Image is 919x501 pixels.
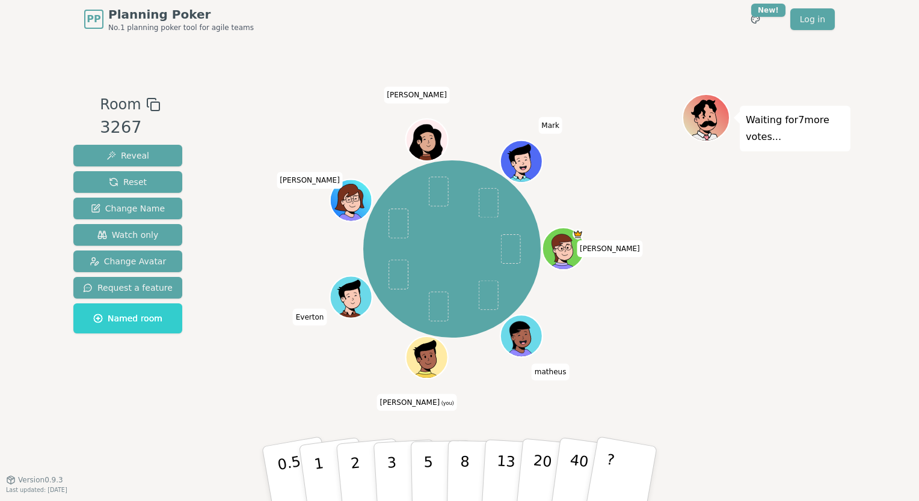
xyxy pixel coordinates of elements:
[73,224,182,246] button: Watch only
[293,309,327,326] span: Click to change your name
[91,202,165,214] span: Change Name
[440,401,454,406] span: (you)
[90,255,167,267] span: Change Avatar
[751,4,785,17] div: New!
[109,176,147,188] span: Reset
[577,240,643,257] span: Click to change your name
[6,475,63,485] button: Version0.9.3
[384,87,450,103] span: Click to change your name
[538,117,562,134] span: Click to change your name
[84,6,254,32] a: PPPlanning PokerNo.1 planning poker tool for agile teams
[73,198,182,219] button: Change Name
[377,394,456,411] span: Click to change your name
[790,8,835,30] a: Log in
[100,94,141,115] span: Room
[73,145,182,166] button: Reveal
[93,312,162,324] span: Named room
[746,112,844,145] p: Waiting for 7 more votes...
[73,251,182,272] button: Change Avatar
[83,282,173,294] span: Request a feature
[6,487,67,493] span: Last updated: [DATE]
[573,229,584,240] span: Julie is the host
[100,115,160,140] div: 3267
[108,6,254,23] span: Planning Poker
[532,364,570,381] span: Click to change your name
[277,172,343,189] span: Click to change your name
[87,12,100,26] span: PP
[18,475,63,485] span: Version 0.9.3
[106,150,149,162] span: Reveal
[73,277,182,299] button: Request a feature
[745,8,766,30] button: New!
[407,338,447,378] button: Click to change your avatar
[73,171,182,193] button: Reset
[97,229,159,241] span: Watch only
[73,303,182,333] button: Named room
[108,23,254,32] span: No.1 planning poker tool for agile teams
